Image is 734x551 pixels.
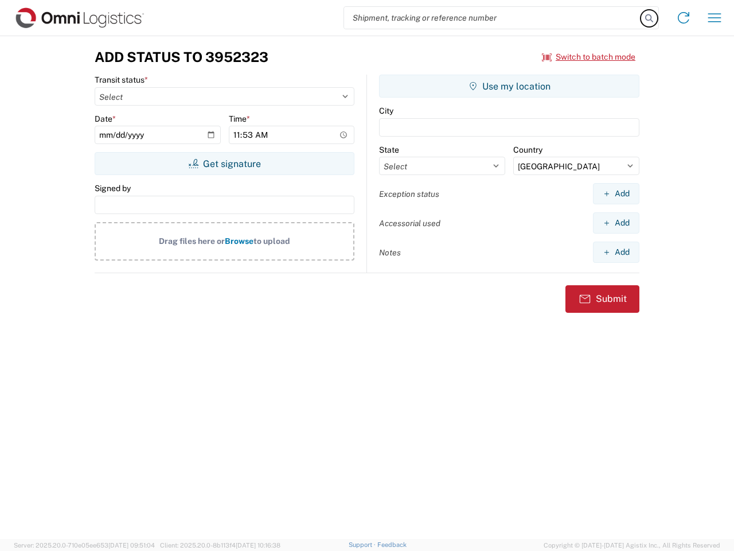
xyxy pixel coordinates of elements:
label: Signed by [95,183,131,193]
a: Feedback [377,541,407,548]
label: Notes [379,247,401,258]
span: Browse [225,236,253,246]
span: [DATE] 10:16:38 [236,542,280,549]
span: Client: 2025.20.0-8b113f4 [160,542,280,549]
label: Exception status [379,189,439,199]
span: Drag files here or [159,236,225,246]
button: Switch to batch mode [542,48,635,67]
span: to upload [253,236,290,246]
span: [DATE] 09:51:04 [108,542,155,549]
button: Get signature [95,152,354,175]
button: Add [593,212,639,234]
label: City [379,106,393,116]
button: Add [593,242,639,263]
button: Use my location [379,75,639,98]
button: Add [593,183,639,204]
button: Submit [565,285,639,313]
label: Accessorial used [379,218,440,228]
input: Shipment, tracking or reference number [344,7,641,29]
label: Date [95,114,116,124]
label: State [379,145,399,155]
label: Transit status [95,75,148,85]
h3: Add Status to 3952323 [95,49,268,65]
label: Time [229,114,250,124]
span: Copyright © [DATE]-[DATE] Agistix Inc., All Rights Reserved [544,540,720,550]
a: Support [349,541,377,548]
label: Country [513,145,542,155]
span: Server: 2025.20.0-710e05ee653 [14,542,155,549]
